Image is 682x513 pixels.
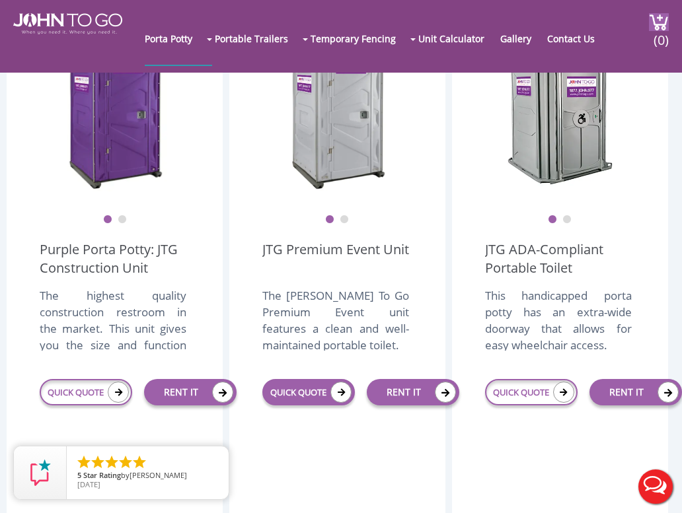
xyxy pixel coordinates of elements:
span: [PERSON_NAME] [130,470,187,480]
a: RENT IT [589,379,682,405]
img: JOHN to go [13,13,122,34]
li:  [76,454,92,470]
a: Purple Porta Potty: JTG Construction Unit [40,240,190,277]
a: RENT IT [144,379,237,405]
button: Live Chat [629,460,682,513]
a: Contact Us [547,12,608,65]
button: 1 of 2 [103,215,112,224]
a: Temporary Fencing [311,12,409,65]
button: 2 of 2 [562,215,572,224]
img: cart a [649,13,669,31]
span: Star Rating [83,470,121,480]
a: QUICK QUOTE [262,379,355,405]
span: 5 [77,470,81,480]
a: Gallery [500,12,545,65]
div: This handicapped porta potty has an extra-wide doorway that allows for easy wheelchair access. [485,287,632,351]
div: The [PERSON_NAME] To Go Premium Event unit features a clean and well-maintained portable toilet. [262,287,409,351]
li:  [90,454,106,470]
a: RENT IT [367,379,459,405]
a: QUICK QUOTE [40,379,132,405]
img: Review Rating [27,460,54,486]
span: [DATE] [77,479,100,489]
button: 1 of 2 [325,215,334,224]
span: (0) [653,20,669,49]
img: ADA Handicapped Accessible Unit [507,26,613,191]
a: Portable Trailers [215,12,301,65]
a: Unit Calculator [418,12,498,65]
a: QUICK QUOTE [485,379,578,405]
a: JTG ADA-Compliant Portable Toilet [485,240,635,277]
li:  [104,454,120,470]
a: Porta Potty [145,12,206,65]
button: 1 of 2 [548,215,557,224]
div: The highest quality construction restroom in the market. This unit gives you the size and functio... [40,287,186,351]
button: 2 of 2 [118,215,127,224]
li:  [132,454,147,470]
button: 2 of 2 [340,215,349,224]
li:  [118,454,133,470]
span: by [77,471,218,481]
a: JTG Premium Event Unit [262,240,409,277]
